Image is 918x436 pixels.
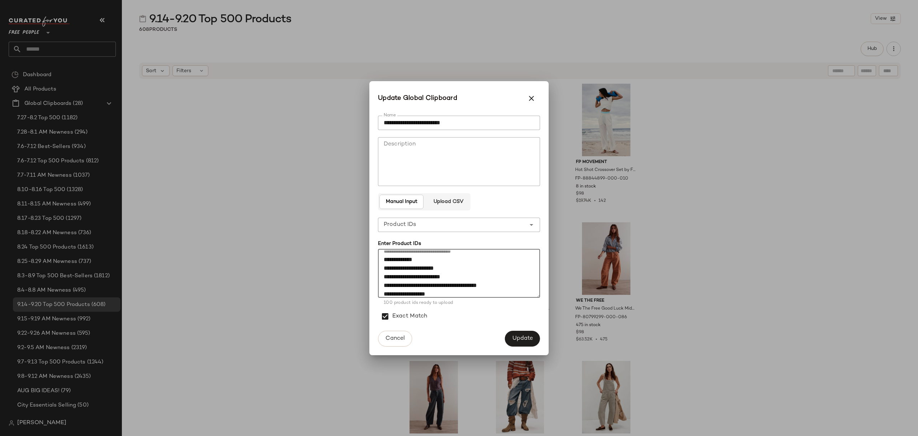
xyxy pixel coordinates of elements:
[378,93,457,103] span: Update Global Clipboard
[392,306,427,326] label: Exact Match
[512,335,533,342] span: Update
[378,331,412,347] button: Cancel
[385,199,417,205] span: Manual Input
[427,195,469,209] button: Upload CSV
[378,240,540,247] div: Enter Product IDs
[385,335,405,342] span: Cancel
[433,199,463,205] span: Upload CSV
[384,300,534,306] div: 100 product ids ready to upload
[379,195,423,209] button: Manual Input
[505,331,540,347] button: Update
[384,221,416,229] span: Product IDs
